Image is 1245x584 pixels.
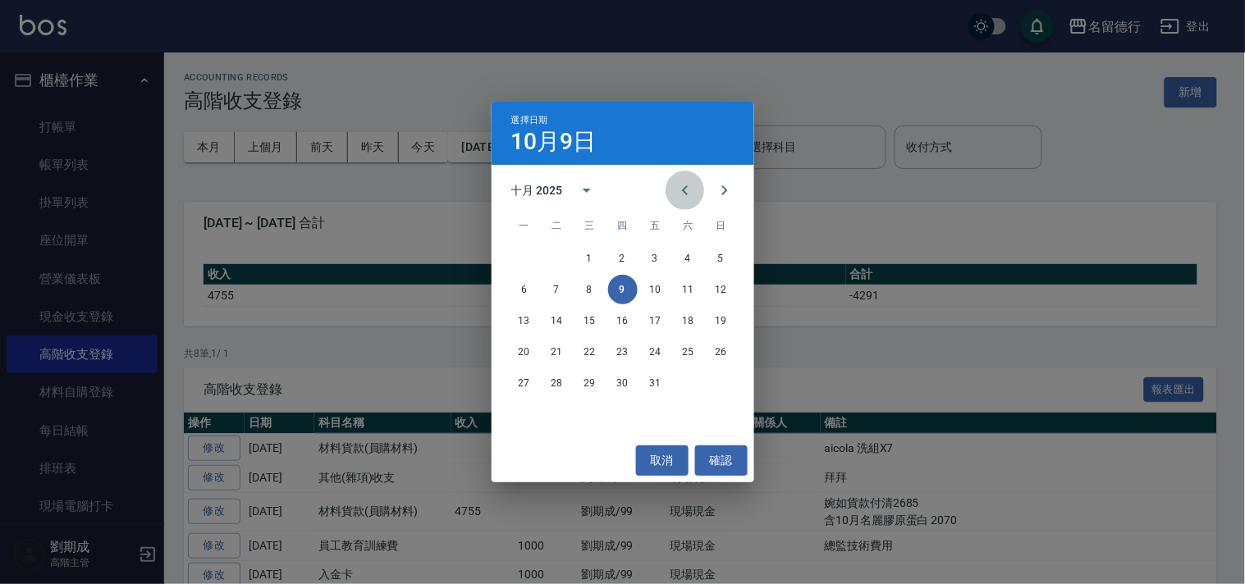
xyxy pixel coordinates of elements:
[674,306,703,335] button: 18
[575,244,605,273] button: 1
[674,209,703,242] span: 星期六
[608,244,638,273] button: 2
[510,209,539,242] span: 星期一
[641,306,671,335] button: 17
[511,182,563,199] div: 十月 2025
[542,337,572,367] button: 21
[510,368,539,398] button: 27
[641,244,671,273] button: 3
[575,209,605,242] span: 星期三
[707,337,736,367] button: 26
[511,115,548,125] span: 選擇日期
[575,337,605,367] button: 22
[641,368,671,398] button: 31
[510,337,539,367] button: 20
[608,337,638,367] button: 23
[707,306,736,335] button: 19
[636,445,689,476] button: 取消
[542,306,572,335] button: 14
[511,132,597,152] h4: 10月9日
[641,209,671,242] span: 星期五
[510,306,539,335] button: 13
[707,244,736,273] button: 5
[695,445,748,476] button: 確認
[705,171,744,210] button: Next month
[510,275,539,304] button: 6
[608,209,638,242] span: 星期四
[542,209,572,242] span: 星期二
[575,306,605,335] button: 15
[666,171,705,210] button: Previous month
[641,337,671,367] button: 24
[542,275,572,304] button: 7
[674,244,703,273] button: 4
[575,275,605,304] button: 8
[674,275,703,304] button: 11
[641,275,671,304] button: 10
[542,368,572,398] button: 28
[608,368,638,398] button: 30
[707,275,736,304] button: 12
[567,171,606,210] button: calendar view is open, switch to year view
[707,209,736,242] span: 星期日
[608,306,638,335] button: 16
[575,368,605,398] button: 29
[674,337,703,367] button: 25
[608,275,638,304] button: 9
